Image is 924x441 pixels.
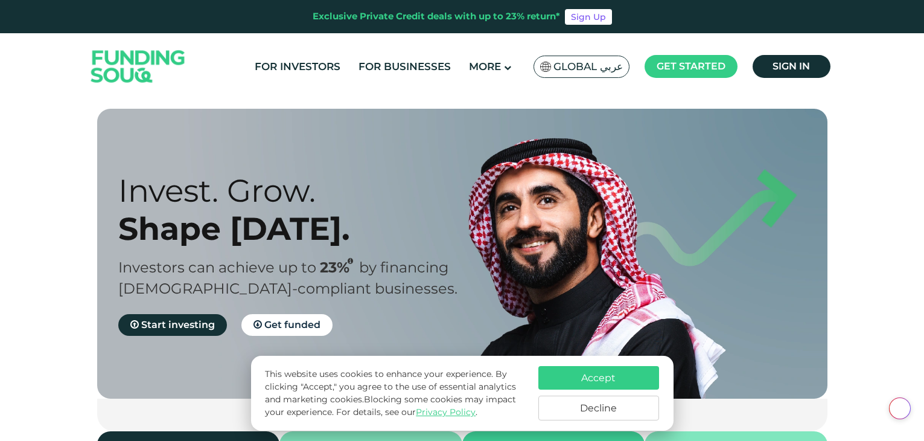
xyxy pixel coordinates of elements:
[265,368,526,419] p: This website uses cookies to enhance your experience. By clicking "Accept," you agree to the use ...
[538,396,659,420] button: Decline
[118,259,316,276] span: Investors can achieve up to
[538,366,659,390] button: Accept
[264,319,320,330] span: Get funded
[753,55,830,78] a: Sign in
[553,60,623,74] span: Global عربي
[313,10,560,24] div: Exclusive Private Credit deals with up to 23% return*
[416,407,476,417] a: Privacy Policy
[355,57,454,77] a: For Businesses
[118,172,483,210] div: Invest. Grow.
[336,407,477,417] span: For details, see our .
[241,314,333,336] a: Get funded
[469,60,501,72] span: More
[118,210,483,248] div: Shape [DATE].
[118,314,227,336] a: Start investing
[773,60,810,72] span: Sign in
[79,36,197,97] img: Logo
[265,394,516,417] span: Blocking some cookies may impact your experience.
[141,319,215,330] span: Start investing
[657,60,725,72] span: Get started
[252,57,343,77] a: For Investors
[540,62,551,72] img: SA Flag
[348,258,353,265] i: 23% IRR (expected) ~ 15% Net yield (expected)
[320,259,359,276] span: 23%
[565,9,612,25] a: Sign Up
